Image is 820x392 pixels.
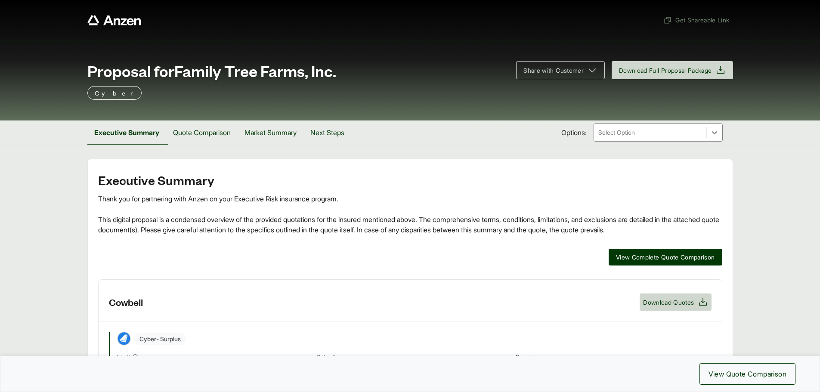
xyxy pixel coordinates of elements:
span: Premium [516,352,712,362]
span: Download Quotes [643,298,694,307]
span: Limit [117,352,130,361]
button: Get Shareable Link [660,12,733,28]
span: Get Shareable Link [663,15,729,25]
button: Download Quotes [640,293,711,311]
h3: Cowbell [109,296,143,309]
span: View Complete Quote Comparison [616,253,715,262]
div: Thank you for partnering with Anzen on your Executive Risk insurance program. This digital propos... [98,194,722,235]
p: Cyber [95,88,134,98]
span: Options: [561,127,587,138]
button: Next Steps [303,120,351,145]
span: Proposal for Family Tree Farms, Inc. [87,62,336,79]
span: Share with Customer [523,66,584,75]
img: Cowbell [118,332,130,345]
button: Share with Customer [516,61,605,79]
button: Quote Comparison [166,120,238,145]
button: Executive Summary [87,120,166,145]
h2: Executive Summary [98,173,722,187]
button: Download Full Proposal Package [612,61,733,79]
button: View Quote Comparison [699,363,795,385]
span: View Quote Comparison [709,369,786,379]
button: View Complete Quote Comparison [609,249,722,265]
span: Retention [316,352,512,362]
a: Anzen website [87,15,141,25]
span: Cyber - Surplus [134,333,186,345]
span: Download Full Proposal Package [619,66,712,75]
button: Market Summary [238,120,303,145]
